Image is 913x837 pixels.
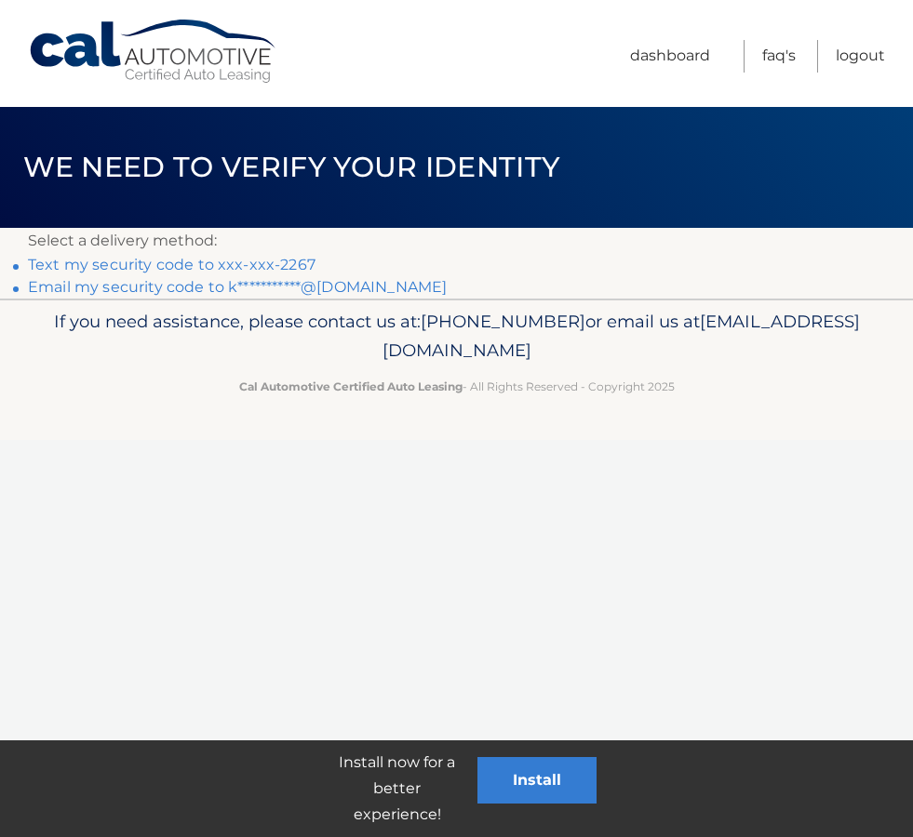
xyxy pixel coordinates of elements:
[23,150,560,184] span: We need to verify your identity
[762,40,796,73] a: FAQ's
[836,40,885,73] a: Logout
[28,228,885,254] p: Select a delivery method:
[239,379,463,393] strong: Cal Automotive Certified Auto Leasing
[28,256,316,273] a: Text my security code to xxx-xxx-2267
[28,377,885,396] p: - All Rights Reserved - Copyright 2025
[477,757,597,804] button: Install
[421,311,585,332] span: [PHONE_NUMBER]
[630,40,710,73] a: Dashboard
[317,750,477,828] p: Install now for a better experience!
[28,19,279,85] a: Cal Automotive
[28,307,885,366] p: If you need assistance, please contact us at: or email us at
